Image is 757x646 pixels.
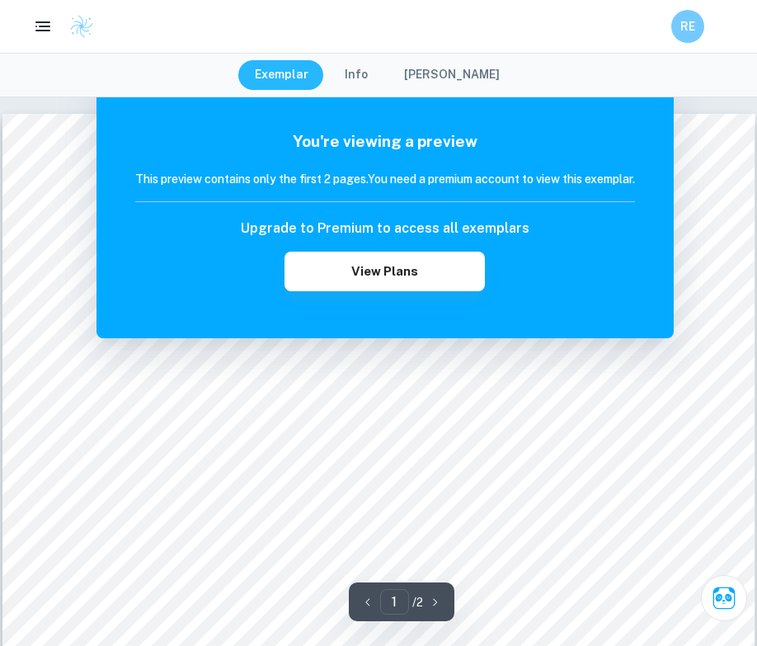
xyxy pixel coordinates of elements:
a: Clastify logo [59,14,94,39]
img: Clastify logo [69,14,94,39]
button: View Plans [284,252,484,291]
h6: Upgrade to Premium to access all exemplars [241,219,529,238]
button: Exemplar [238,60,325,90]
button: [PERSON_NAME] [388,60,516,90]
h6: RE [679,17,698,35]
h5: You're viewing a preview [135,130,635,153]
button: Ask Clai [701,575,747,621]
button: RE [671,10,704,43]
button: Info [328,60,384,90]
p: / 2 [412,593,423,611]
h6: This preview contains only the first 2 pages. You need a premium account to view this exemplar. [135,170,635,188]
